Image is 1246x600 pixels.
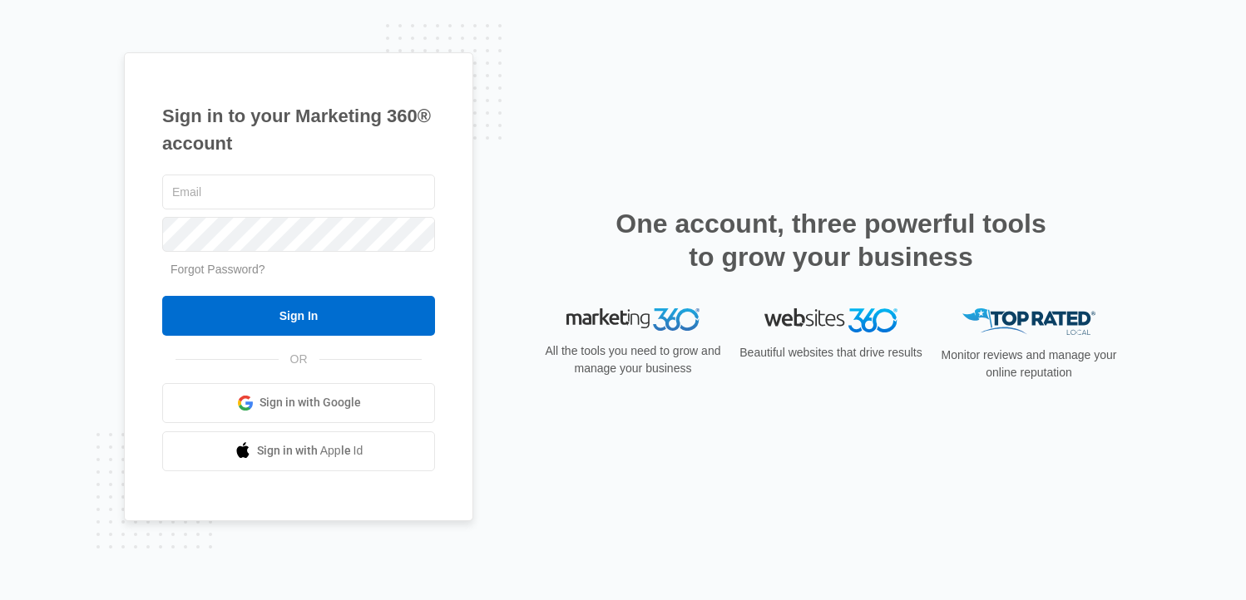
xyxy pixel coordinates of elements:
h2: One account, three powerful tools to grow your business [611,207,1051,273]
img: Websites 360 [764,308,897,332]
img: Top Rated Local [962,308,1095,336]
p: Monitor reviews and manage your online reputation [936,347,1122,381]
input: Email [162,175,435,209]
img: Marketing 360 [566,308,700,332]
a: Forgot Password? [171,263,265,276]
input: Sign In [162,296,435,336]
a: Sign in with Apple Id [162,431,435,471]
h1: Sign in to your Marketing 360® account [162,102,435,157]
span: OR [279,351,319,368]
a: Sign in with Google [162,383,435,423]
p: All the tools you need to grow and manage your business [540,342,726,377]
p: Beautiful websites that drive results [738,344,924,361]
span: Sign in with Google [260,394,361,411]
span: Sign in with Apple Id [257,442,363,460]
